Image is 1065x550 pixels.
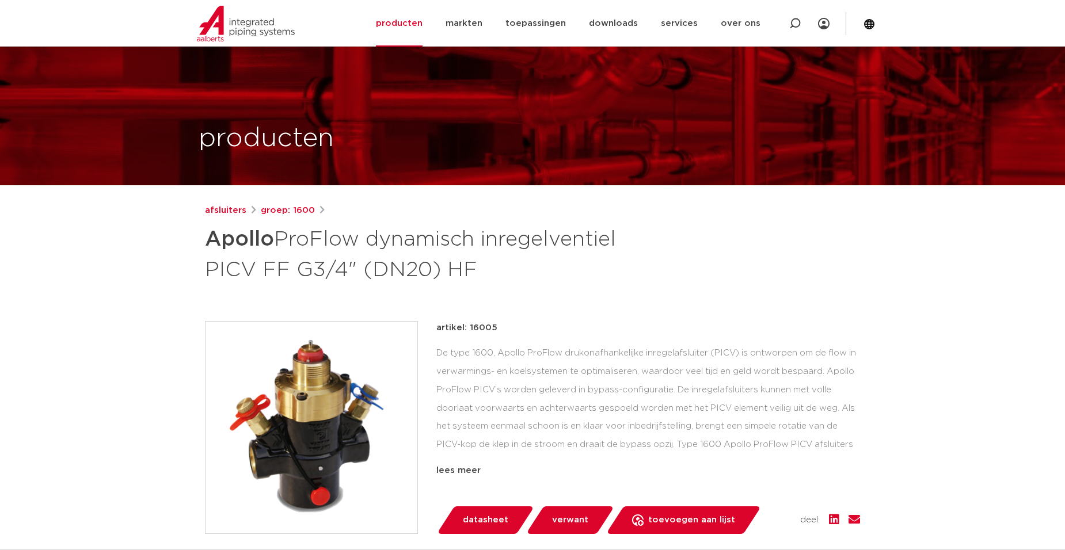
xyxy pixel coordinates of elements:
img: Product Image for Apollo ProFlow dynamisch inregelventiel PICV FF G3/4" (DN20) HF [206,322,417,533]
p: artikel: 16005 [436,321,497,335]
div: De type 1600, Apollo ProFlow drukonafhankelijke inregelafsluiter (PICV) is ontworpen om de flow i... [436,344,860,459]
h1: ProFlow dynamisch inregelventiel PICV FF G3/4" (DN20) HF [205,222,637,284]
strong: Apollo [205,229,274,250]
h1: producten [199,120,334,157]
a: datasheet [436,506,534,534]
a: groep: 1600 [261,204,315,217]
div: lees meer [436,464,860,478]
span: verwant [552,511,588,529]
span: toevoegen aan lijst [648,511,735,529]
span: deel: [800,513,820,527]
span: datasheet [463,511,508,529]
a: afsluiters [205,204,246,217]
a: verwant [526,506,614,534]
